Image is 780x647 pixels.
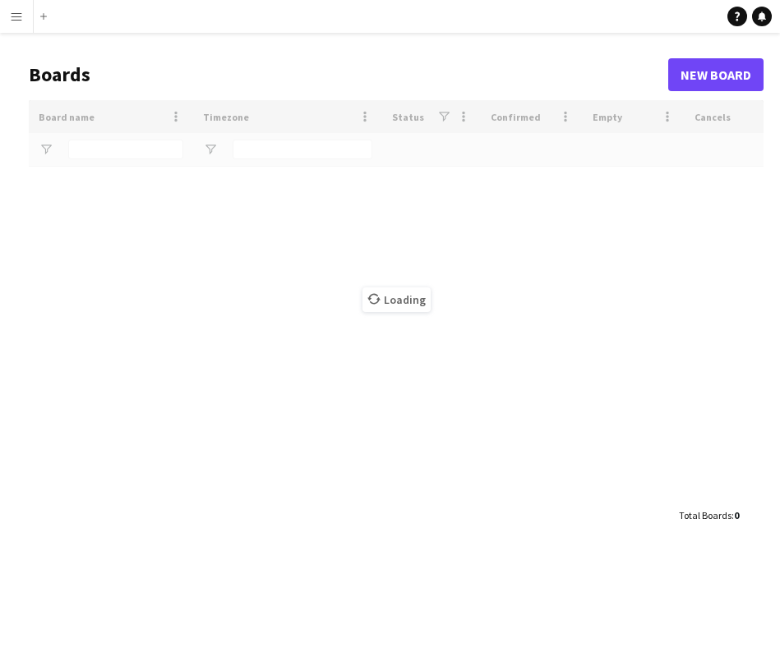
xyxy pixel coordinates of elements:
span: 0 [734,509,739,521]
h1: Boards [29,62,668,87]
span: Total Boards [679,509,732,521]
a: New Board [668,58,764,91]
div: : [679,499,739,531]
span: Loading [362,287,431,312]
